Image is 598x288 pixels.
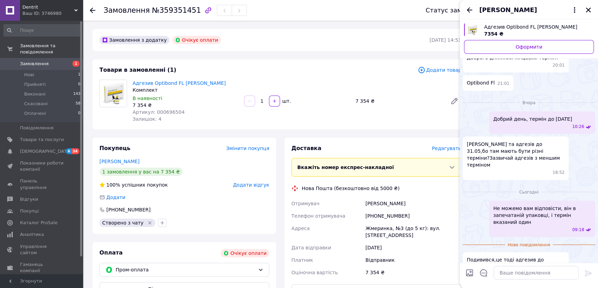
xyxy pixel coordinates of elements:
[20,261,64,274] span: Гаманець компанії
[584,6,592,14] button: Закрити
[20,160,64,172] span: Показники роботи компанії
[20,196,38,202] span: Відгуки
[106,182,120,188] span: 100%
[493,205,591,226] span: Не можемо вам відповісти, він в запечатаній упаковці, і термін вказаний один
[426,7,489,14] div: Статус замовлення
[104,6,150,14] span: Замовлення
[291,201,319,206] span: Отримувач
[20,148,71,155] span: [DEMOGRAPHIC_DATA]
[430,37,461,43] time: [DATE] 14:53
[297,165,394,170] span: Вкажіть номер експрес-накладної
[291,270,338,275] span: Оціночна вартість
[78,81,80,88] span: 0
[71,148,79,154] span: 34
[432,146,461,151] span: Редагувати
[99,249,123,256] span: Оплата
[467,141,565,168] span: [PERSON_NAME] та адгезів до 31.05,бо там мають бути різні терміни?Зазвичай адгезів з меншим терміном
[100,80,127,107] img: Адгезив Optibond FL Kerr
[479,268,488,277] button: Відкрити шаблони відповідей
[447,94,461,108] a: Редагувати
[464,23,594,37] a: Переглянути товар
[233,182,269,188] span: Додати відгук
[498,81,510,87] span: 21:01 26.08.2025
[463,188,595,195] div: 28.08.2025
[479,6,579,14] button: [PERSON_NAME]
[484,31,503,37] span: 7354 ₴
[99,36,170,44] div: Замовлення з додатку
[99,168,183,176] div: 1 замовлення у вас на 7 354 ₴
[133,109,185,115] span: Артикул: 000696504
[99,159,139,164] a: [PERSON_NAME]
[24,110,46,117] span: Оплачені
[22,4,74,10] span: Dentrit
[465,6,474,14] button: Назад
[133,116,162,122] span: Залишок: 4
[20,231,44,238] span: Аналітика
[466,23,479,36] img: 6422316588_w640_h640_adgeziv-optibond-fl.jpg
[281,98,292,105] div: шт.
[24,81,46,88] span: Прийняті
[418,66,461,74] span: Додати товар
[300,185,401,192] div: Нова Пошта (безкоштовно від 5000 ₴)
[106,195,125,200] span: Додати
[463,99,595,106] div: 27.08.2025
[78,72,80,78] span: 1
[133,80,226,86] a: Адгезив Optibond FL [PERSON_NAME]
[467,256,565,270] span: Подивився,це тоді адгезив до такого,праймер більше
[553,62,565,68] span: 20:01 26.08.2025
[20,220,57,226] span: Каталог ProSale
[24,91,46,97] span: Виконані
[20,137,64,143] span: Товари та послуги
[106,206,151,213] div: [PHONE_NUMBER]
[291,226,310,231] span: Адреса
[464,40,594,54] a: Оформити
[90,7,95,14] div: Повернутися назад
[20,208,39,214] span: Покупці
[364,210,463,222] div: [PHONE_NUMBER]
[221,249,269,257] div: Очікує оплати
[291,145,321,151] span: Доставка
[20,178,64,190] span: Панель управління
[467,79,495,87] span: Optibond Fl
[3,24,81,37] input: Пошук
[147,220,153,226] svg: Видалити мітку
[364,197,463,210] div: [PERSON_NAME]
[291,245,331,250] span: Дата відправки
[133,102,239,109] div: 7 354 ₴
[24,72,34,78] span: Нові
[172,36,221,44] div: Очікує оплати
[22,10,83,17] div: Ваш ID: 3746980
[20,43,83,55] span: Замовлення та повідомлення
[493,116,572,122] span: Добрий день, термін до [DATE]
[291,257,313,263] span: Платник
[99,67,176,73] span: Товари в замовленні (1)
[24,101,48,107] span: Скасовані
[364,266,463,279] div: 7 354 ₴
[572,124,584,130] span: 10:26 27.08.2025
[20,125,54,131] span: Повідомлення
[517,189,541,195] span: Сьогодні
[226,146,269,151] span: Змінити покупця
[133,87,239,93] div: Комплект
[364,254,463,266] div: Відправник
[116,266,255,274] span: Пром-оплата
[364,222,463,241] div: Жмеринка, №3 (до 5 кг): вул. [STREET_ADDRESS]
[20,61,49,67] span: Замовлення
[353,96,445,106] div: 7 354 ₴
[364,241,463,254] div: [DATE]
[291,213,345,219] span: Телефон отримувача
[66,148,71,154] span: 6
[99,145,131,151] span: Покупець
[76,101,80,107] span: 58
[133,96,162,101] span: В наявності
[73,61,79,67] span: 1
[553,170,565,176] span: 18:52 27.08.2025
[572,227,584,233] span: 09:18 28.08.2025
[78,110,80,117] span: 0
[505,242,553,248] span: Нове повідомлення
[484,23,588,30] span: Адгезив Optibond FL [PERSON_NAME]
[479,6,537,14] span: [PERSON_NAME]
[99,181,168,188] div: успішних покупок
[152,6,201,14] span: №359351451
[20,244,64,256] span: Управління сайтом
